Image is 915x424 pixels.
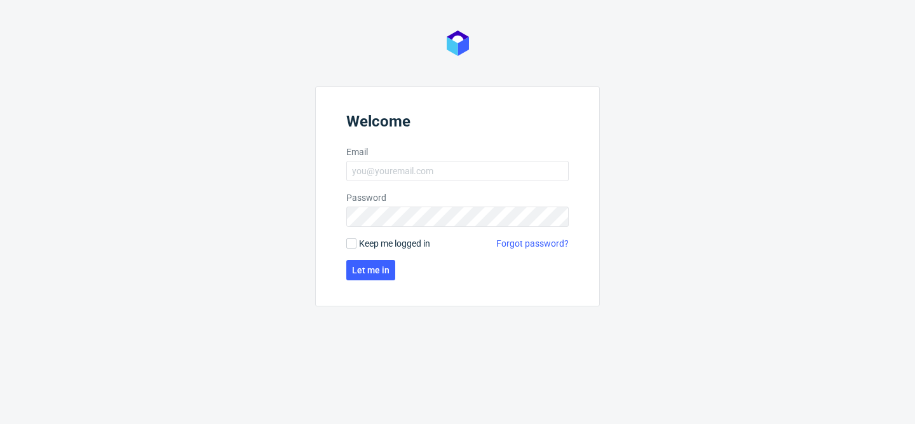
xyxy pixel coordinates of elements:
span: Let me in [352,266,390,275]
header: Welcome [346,113,569,135]
a: Forgot password? [496,237,569,250]
input: you@youremail.com [346,161,569,181]
label: Email [346,146,569,158]
label: Password [346,191,569,204]
button: Let me in [346,260,395,280]
span: Keep me logged in [359,237,430,250]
